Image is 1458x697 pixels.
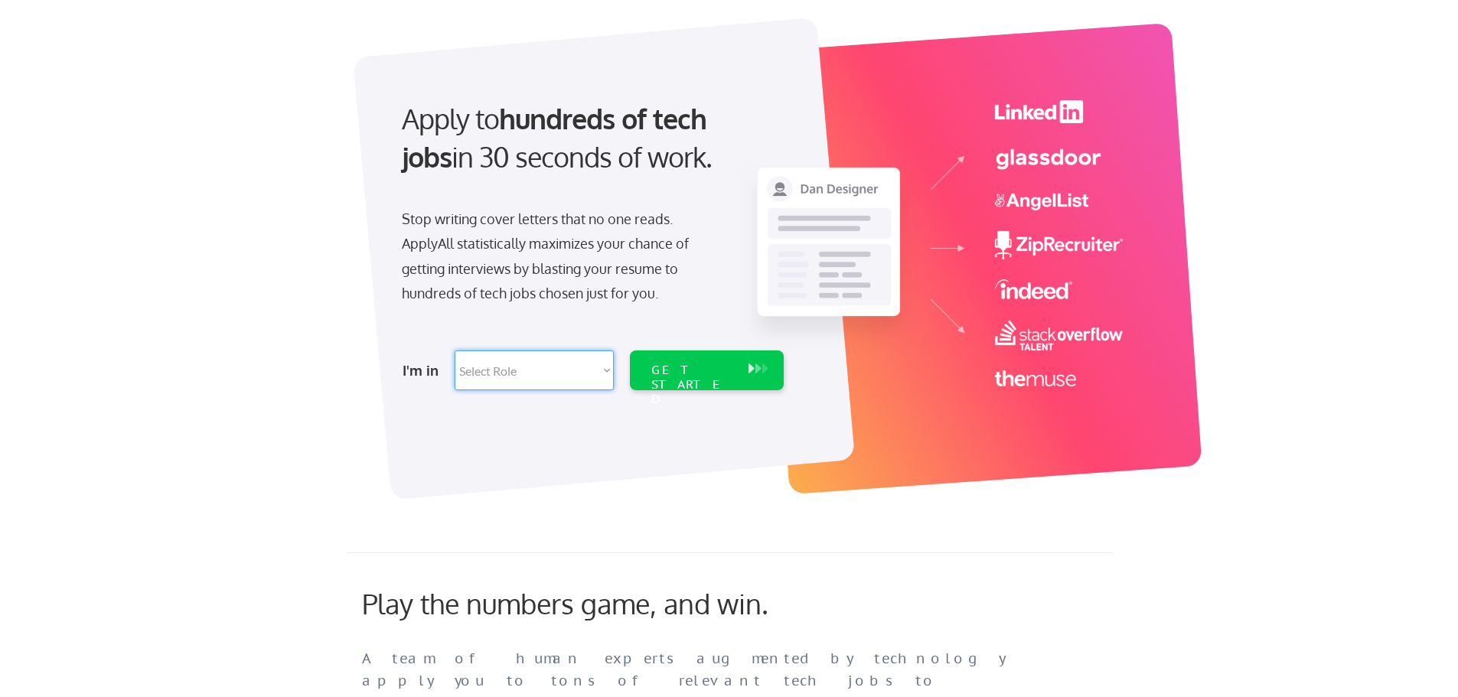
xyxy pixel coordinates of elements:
div: I'm in [403,358,445,383]
div: Apply to in 30 seconds of work. [402,99,778,177]
div: GET STARTED [651,363,733,407]
strong: hundreds of tech jobs [402,101,713,174]
div: Play the numbers game, and win. [362,587,837,620]
div: Stop writing cover letters that no one reads. ApplyAll statistically maximizes your chance of get... [402,207,716,306]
